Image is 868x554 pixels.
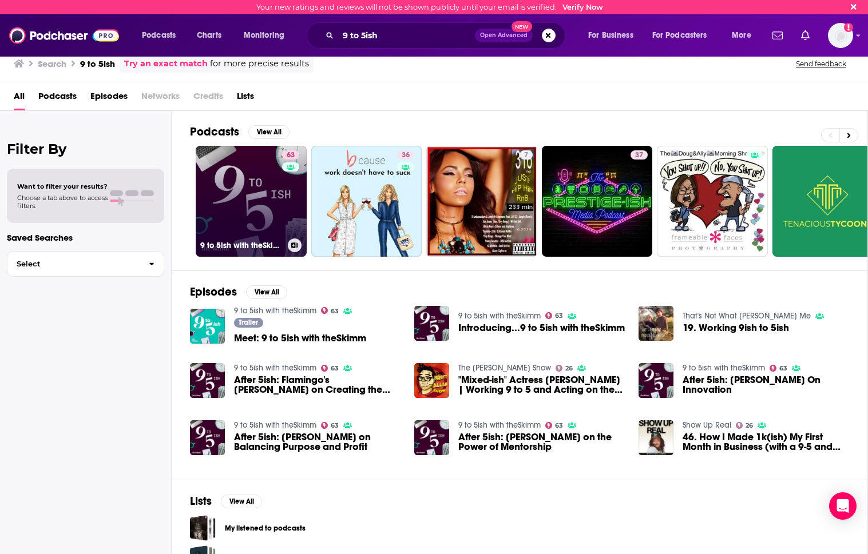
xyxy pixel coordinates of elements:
[7,251,164,277] button: Select
[9,25,119,46] img: Podchaser - Follow, Share and Rate Podcasts
[234,363,316,373] a: 9 to 5ish with theSkimm
[246,285,287,299] button: View All
[190,494,262,508] a: ListsView All
[141,87,180,110] span: Networks
[221,495,262,508] button: View All
[683,420,731,430] a: Show Up Real
[414,306,449,341] a: Introducing...9 to 5ish with theSkimm
[287,150,295,161] span: 63
[190,420,225,455] img: After 5ish: Shiza Shahid on Balancing Purpose and Profit
[282,150,299,160] a: 63
[426,146,537,257] a: 7
[256,3,603,11] div: Your new ratings and reviews will not be shown publicly until your email is verified.
[134,26,191,45] button: open menu
[768,26,787,45] a: Show notifications dropdown
[414,363,449,398] img: "Mixed-ish" Actress Christina Anthony | Working 9 to 5 and Acting on the Side
[683,375,849,394] a: After 5ish: Rathi Srinivas On Innovation
[458,375,625,394] a: "Mixed-ish" Actress Christina Anthony | Working 9 to 5 and Acting on the Side
[524,150,528,161] span: 7
[639,420,673,455] img: 46. How I Made 1k(ish) My First Month in Business (with a 9-5 and toddler)
[14,87,25,110] a: All
[475,29,533,42] button: Open AdvancedNew
[402,150,410,161] span: 36
[193,87,223,110] span: Credits
[331,366,339,371] span: 63
[321,307,339,314] a: 63
[17,182,108,190] span: Want to filter your results?
[234,375,401,394] a: After 5ish: Flamingo's Anna Wesche on Creating the Opportunities You Want
[580,26,648,45] button: open menu
[234,306,316,316] a: 9 to 5ish with theSkimm
[545,312,564,319] a: 63
[683,323,789,333] a: 19. Working 9ish to 5ish
[197,27,221,43] span: Charts
[190,494,212,508] h2: Lists
[7,260,140,268] span: Select
[828,23,853,48] button: Show profile menu
[562,3,603,11] a: Verify Now
[248,125,290,139] button: View All
[38,58,66,69] h3: Search
[458,323,625,333] a: Introducing...9 to 5ish with theSkimm
[565,366,573,371] span: 26
[746,423,753,428] span: 26
[732,27,751,43] span: More
[234,375,401,394] span: After 5ish: Flamingo's [PERSON_NAME] on Creating the Opportunities You Want
[555,313,563,318] span: 63
[318,22,576,49] div: Search podcasts, credits, & more...
[38,87,77,110] span: Podcasts
[458,420,541,430] a: 9 to 5ish with theSkimm
[555,423,563,428] span: 63
[542,146,653,257] a: 37
[397,150,414,160] a: 36
[639,363,673,398] img: After 5ish: Rathi Srinivas On Innovation
[237,87,254,110] a: Lists
[631,150,648,160] a: 37
[779,366,787,371] span: 63
[458,375,625,394] span: "Mixed-ish" Actress [PERSON_NAME] | Working 9 to 5 and Acting on the Side
[458,311,541,321] a: 9 to 5ish with theSkimm
[545,422,564,429] a: 63
[190,363,225,398] a: After 5ish: Flamingo's Anna Wesche on Creating the Opportunities You Want
[828,23,853,48] img: User Profile
[639,306,673,341] img: 19. Working 9ish to 5ish
[17,194,108,210] span: Choose a tab above to access filters.
[480,33,528,38] span: Open Advanced
[770,365,788,372] a: 63
[190,285,287,299] a: EpisodesView All
[828,23,853,48] span: Logged in as charlottestone
[234,420,316,430] a: 9 to 5ish with theSkimm
[796,26,814,45] a: Show notifications dropdown
[196,146,307,257] a: 639 to 5ish with theSkimm
[190,125,239,139] h2: Podcasts
[225,522,306,535] a: My listened to podcasts
[234,432,401,452] a: After 5ish: Shiza Shahid on Balancing Purpose and Profit
[520,150,533,160] a: 7
[90,87,128,110] a: Episodes
[683,375,849,394] span: After 5ish: [PERSON_NAME] On Innovation
[321,422,339,429] a: 63
[239,319,258,326] span: Trailer
[7,141,164,157] h2: Filter By
[236,26,299,45] button: open menu
[458,363,551,373] a: The Brett Allan Show
[829,492,857,520] div: Open Intercom Messenger
[588,27,633,43] span: For Business
[190,309,225,344] img: Meet: 9 to 5ish with theSkimm
[414,420,449,455] img: After 5ish: Gargi Pal Chaudhuri on the Power of Mentorship
[724,26,766,45] button: open menu
[635,150,643,161] span: 37
[234,333,366,343] span: Meet: 9 to 5ish with theSkimm
[683,311,811,321] a: That's Not What Andrea Told Me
